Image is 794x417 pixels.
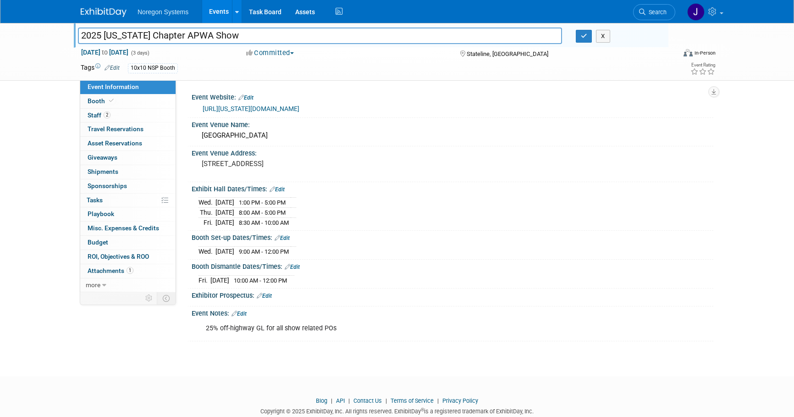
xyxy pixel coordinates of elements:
a: Sponsorships [80,179,176,193]
a: Privacy Policy [442,397,478,404]
a: Event Information [80,80,176,94]
td: [DATE] [215,217,234,227]
td: [DATE] [215,198,234,208]
span: Noregon Systems [138,8,188,16]
a: more [80,278,176,292]
div: Event Venue Name: [192,118,713,129]
a: Contact Us [353,397,382,404]
div: Event Rating [690,63,715,67]
button: Committed [243,48,298,58]
a: Edit [270,186,285,193]
span: 1:00 PM - 5:00 PM [239,199,286,206]
span: more [86,281,100,289]
span: Staff [88,111,110,119]
img: Johana Gil [687,3,705,21]
a: API [336,397,345,404]
span: ROI, Objectives & ROO [88,253,149,260]
div: Exhibitor Prospectus: [192,289,713,300]
span: [DATE] [DATE] [81,48,129,56]
span: Misc. Expenses & Credits [88,224,159,232]
img: Format-Inperson.png [684,49,693,56]
a: Booth [80,95,176,108]
td: Personalize Event Tab Strip [141,292,157,304]
span: Sponsorships [88,182,127,189]
td: [DATE] [215,246,234,256]
td: Wed. [198,246,215,256]
a: Playbook [80,207,176,221]
span: Attachments [88,267,133,274]
span: Shipments [88,168,118,175]
span: | [383,397,389,404]
a: Attachments1 [80,264,176,278]
span: 1 [127,267,133,274]
img: ExhibitDay [81,8,127,17]
span: Budget [88,239,108,246]
a: [URL][US_STATE][DOMAIN_NAME] [203,105,299,112]
td: Fri. [198,217,215,227]
div: Event Notes: [192,306,713,318]
div: In-Person [694,50,716,56]
a: Tasks [80,194,176,207]
a: Asset Reservations [80,137,176,150]
div: Booth Dismantle Dates/Times: [192,260,713,272]
a: Edit [232,311,247,317]
a: Giveaways [80,151,176,165]
td: Thu. [198,208,215,218]
span: Event Information [88,83,139,90]
span: 9:00 AM - 12:00 PM [239,248,289,255]
td: Tags [81,63,120,73]
span: 2 [104,111,110,118]
a: Edit [105,65,120,71]
span: Booth [88,97,116,105]
a: Search [633,4,675,20]
button: X [596,30,610,43]
div: 25% off-highway GL for all show related POs [199,319,612,338]
a: Misc. Expenses & Credits [80,222,176,235]
div: Booth Set-up Dates/Times: [192,231,713,243]
a: Travel Reservations [80,122,176,136]
sup: ® [421,407,424,412]
span: 8:30 AM - 10:00 AM [239,219,289,226]
div: Event Website: [192,90,713,102]
div: Exhibit Hall Dates/Times: [192,182,713,194]
td: Toggle Event Tabs [157,292,176,304]
span: | [435,397,441,404]
span: | [346,397,352,404]
a: Terms of Service [391,397,434,404]
span: Search [645,9,667,16]
span: Travel Reservations [88,125,143,133]
div: Event Format [621,48,716,61]
pre: [STREET_ADDRESS] [202,160,399,168]
a: Shipments [80,165,176,179]
a: Blog [316,397,327,404]
a: Edit [285,264,300,270]
span: Tasks [87,196,103,204]
span: Giveaways [88,154,117,161]
a: Budget [80,236,176,250]
span: Stateline, [GEOGRAPHIC_DATA] [467,50,548,57]
a: Edit [238,95,254,101]
div: [GEOGRAPHIC_DATA] [198,128,706,143]
td: [DATE] [210,275,229,285]
span: | [329,397,335,404]
span: 10:00 AM - 12:00 PM [234,277,287,284]
a: Edit [275,235,290,241]
span: Asset Reservations [88,139,142,147]
span: to [100,49,109,56]
span: Playbook [88,210,114,217]
div: 10x10 NSP Booth [128,63,178,73]
div: Event Venue Address: [192,146,713,158]
i: Booth reservation complete [109,98,114,103]
a: Staff2 [80,109,176,122]
td: Fri. [198,275,210,285]
span: (3 days) [130,50,149,56]
td: [DATE] [215,208,234,218]
a: ROI, Objectives & ROO [80,250,176,264]
a: Edit [257,293,272,299]
span: 8:00 AM - 5:00 PM [239,209,286,216]
td: Wed. [198,198,215,208]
